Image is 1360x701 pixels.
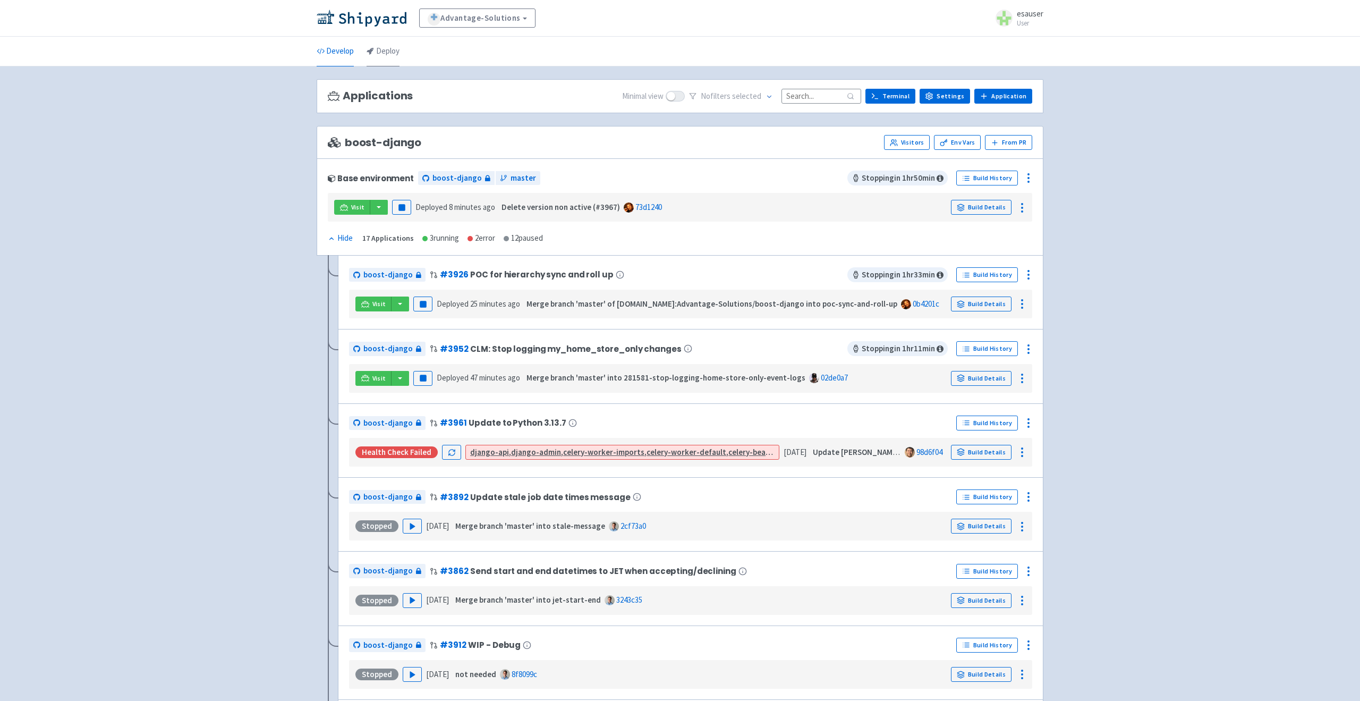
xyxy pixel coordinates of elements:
a: Build Details [951,297,1011,311]
span: boost-django [363,269,413,281]
a: Build Details [951,371,1011,386]
strong: Merge branch 'master' into jet-start-end [455,595,601,605]
strong: Delete version non active (#3967) [501,202,620,212]
span: boost-django [363,343,413,355]
a: Advantage-Solutions [419,9,535,28]
time: [DATE] [784,447,806,457]
span: Visit [372,374,386,383]
span: WIP - Debug [468,640,521,649]
span: Stopping in 1 hr 50 min [847,171,948,185]
div: Base environment [328,174,414,183]
button: Play [403,667,422,682]
span: Send start and end datetimes to JET when accepting/declining [470,567,736,576]
span: boost-django [363,417,413,429]
span: Update to Python 3.13.7 [469,418,566,427]
span: Deployed [437,299,520,309]
a: Terminal [865,89,915,104]
time: [DATE] [426,521,449,531]
span: No filter s [701,90,761,103]
a: #3961 [440,417,466,428]
div: 12 paused [504,232,543,244]
small: User [1017,20,1043,27]
a: boost-django [349,268,426,282]
a: 8f8099c [512,669,537,679]
img: Shipyard logo [317,10,406,27]
strong: celery-worker-default [647,447,726,457]
a: Visit [355,297,392,311]
div: 3 running [422,232,459,244]
time: 25 minutes ago [470,299,520,309]
time: [DATE] [426,595,449,605]
a: 02de0a7 [821,373,848,383]
a: Build History [956,564,1018,579]
span: master [511,172,536,184]
strong: celery-worker-imports [563,447,644,457]
a: esauser User [989,10,1043,27]
button: Pause [392,200,411,215]
a: boost-django [349,564,426,578]
a: 3243c35 [616,595,642,605]
h3: Applications [328,90,413,102]
span: Visit [372,300,386,308]
a: Visit [355,371,392,386]
span: boost-django [363,565,413,577]
strong: Merge branch 'master' into 281581-stop-logging-home-store-only-event-logs [526,373,805,383]
a: Develop [317,37,354,66]
a: master [496,171,540,185]
div: Stopped [355,520,398,532]
a: Build History [956,638,1018,653]
strong: django-admin [511,447,561,457]
a: 2cf73a0 [620,521,646,531]
div: 2 error [467,232,495,244]
a: Build History [956,341,1018,356]
span: boost-django [328,137,421,149]
a: Application [974,89,1032,104]
span: boost-django [363,639,413,652]
a: Settings [920,89,970,104]
button: Play [403,593,422,608]
a: boost-django [349,638,426,653]
span: esauser [1017,9,1043,19]
span: boost-django [432,172,482,184]
a: boost-django [418,171,495,185]
div: 17 Applications [362,232,414,244]
a: #3952 [440,343,468,354]
a: 73d1240 [635,202,662,212]
button: Pause [413,297,432,311]
strong: Update [PERSON_NAME] setting for Python 3.13 [813,447,984,457]
span: selected [732,91,761,101]
strong: Merge branch 'master' into stale-message [455,521,605,531]
button: Hide [328,232,354,244]
span: boost-django [363,491,413,503]
a: 0b4201c [913,299,939,309]
a: Build Details [951,593,1011,608]
a: django-api,django-admin,celery-worker-imports,celery-worker-default,celery-beat,django-ephemeral-... [470,447,966,457]
time: [DATE] [426,669,449,679]
strong: celery-beat [728,447,773,457]
a: Build Details [951,519,1011,534]
a: Deploy [367,37,399,66]
a: boost-django [349,416,426,430]
a: #3926 [440,269,468,280]
strong: django-api [470,447,509,457]
span: Stopping in 1 hr 33 min [847,267,948,282]
span: Minimal view [622,90,664,103]
a: Build History [956,267,1018,282]
time: 8 minutes ago [449,202,495,212]
a: Env Vars [934,135,981,150]
span: Deployed [415,202,495,212]
div: Stopped [355,595,398,606]
a: boost-django [349,490,426,504]
a: #3892 [440,492,468,503]
a: Build History [956,489,1018,504]
a: Build Details [951,667,1011,682]
a: #3862 [440,565,468,577]
button: Play [403,519,422,534]
button: Pause [413,371,432,386]
span: Visit [351,203,365,212]
span: Deployed [437,373,520,383]
span: CLM: Stop logging my_home_store_only changes [470,344,681,353]
strong: Merge branch 'master' of [DOMAIN_NAME]:Advantage-Solutions/boost-django into poc-sync-and-roll-up [526,299,897,309]
a: Build Details [951,445,1011,460]
a: Build Details [951,200,1011,215]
